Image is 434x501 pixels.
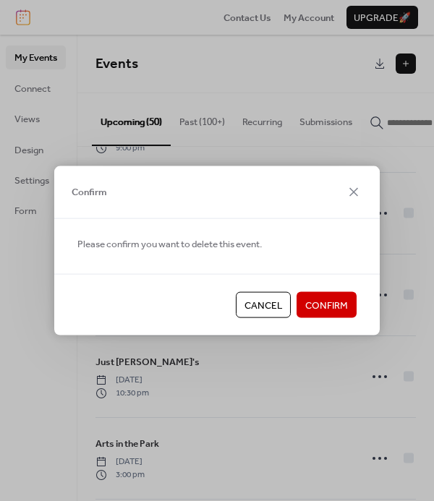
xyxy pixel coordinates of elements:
[72,185,107,200] span: Confirm
[297,292,357,318] button: Confirm
[305,299,348,313] span: Confirm
[77,236,262,251] span: Please confirm you want to delete this event.
[236,292,291,318] button: Cancel
[244,299,282,313] span: Cancel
